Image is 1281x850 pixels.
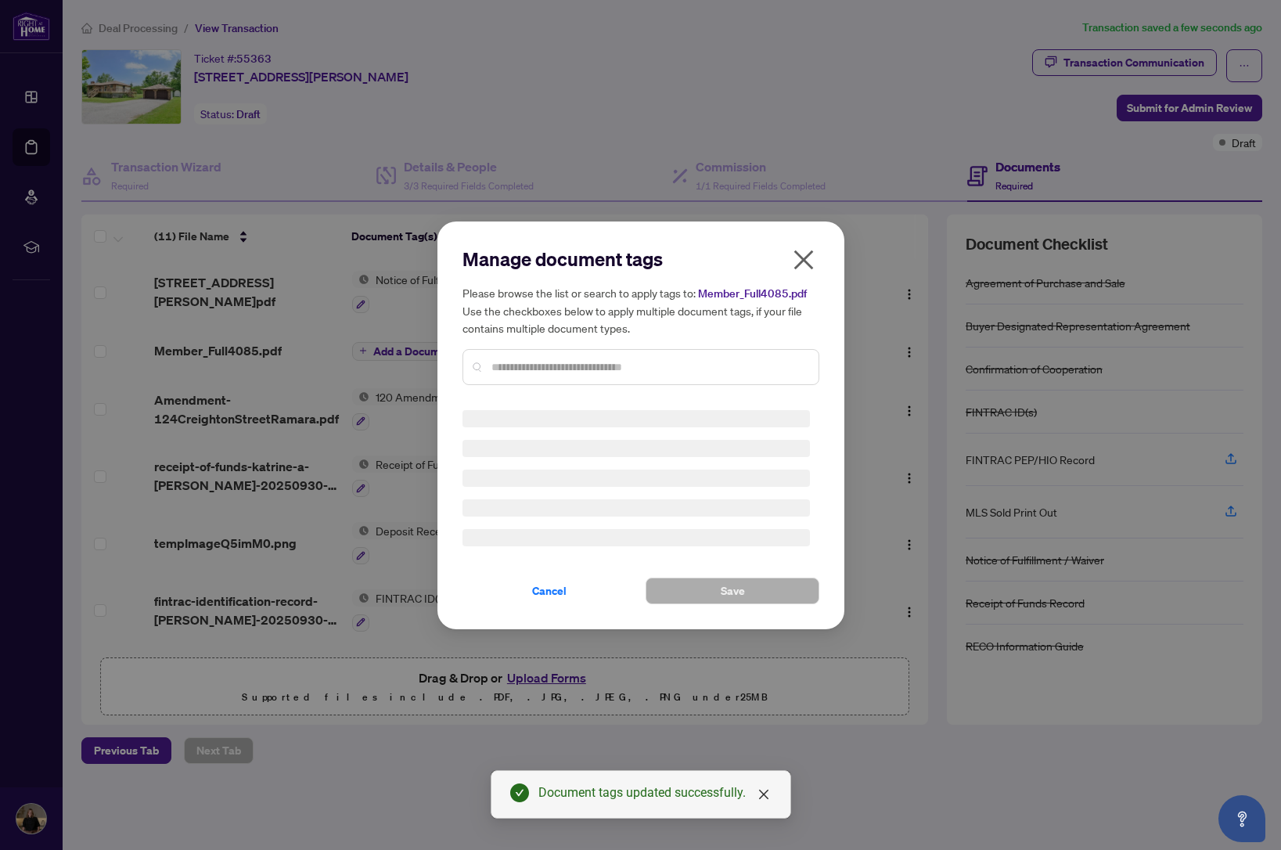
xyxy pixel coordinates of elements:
span: close [757,788,770,801]
div: Document tags updated successfully. [538,783,772,802]
h5: Please browse the list or search to apply tags to: Use the checkboxes below to apply multiple doc... [462,284,819,337]
span: Member_Full4085.pdf [698,286,807,301]
span: check-circle [510,783,529,802]
button: Cancel [462,578,636,604]
span: close [791,247,816,272]
button: Save [646,578,819,604]
span: Cancel [532,578,567,603]
button: Open asap [1218,795,1265,842]
h2: Manage document tags [462,247,819,272]
a: Close [755,786,772,803]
